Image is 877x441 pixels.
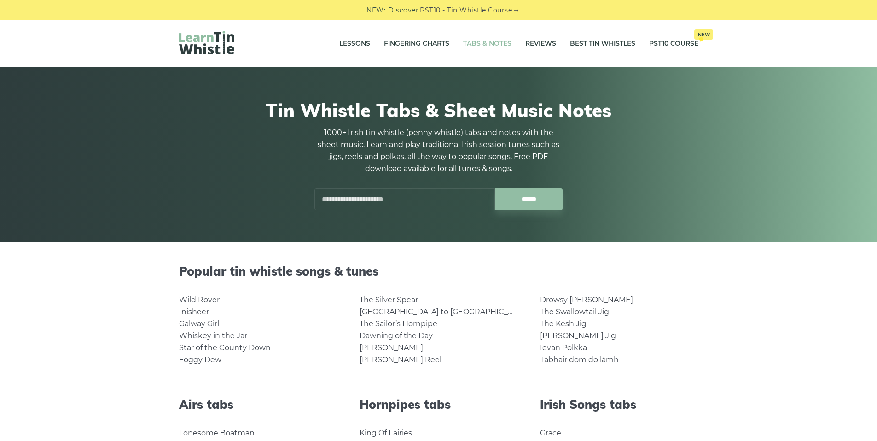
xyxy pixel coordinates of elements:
a: Dawning of the Day [360,331,433,340]
h2: Hornpipes tabs [360,397,518,412]
a: Wild Rover [179,295,220,304]
a: The Kesh Jig [540,319,587,328]
a: Grace [540,429,561,437]
a: The Sailor’s Hornpipe [360,319,437,328]
a: Tabs & Notes [463,32,511,55]
a: [PERSON_NAME] Reel [360,355,441,364]
a: Whiskey in the Jar [179,331,247,340]
a: Reviews [525,32,556,55]
a: [GEOGRAPHIC_DATA] to [GEOGRAPHIC_DATA] [360,307,529,316]
img: LearnTinWhistle.com [179,31,234,54]
h2: Airs tabs [179,397,337,412]
a: King Of Fairies [360,429,412,437]
a: The Silver Spear [360,295,418,304]
h1: Tin Whistle Tabs & Sheet Music Notes [179,99,698,121]
a: [PERSON_NAME] [360,343,423,352]
a: Fingering Charts [384,32,449,55]
a: [PERSON_NAME] Jig [540,331,616,340]
a: Best Tin Whistles [570,32,635,55]
a: Star of the County Down [179,343,271,352]
span: New [694,29,713,40]
a: The Swallowtail Jig [540,307,609,316]
h2: Irish Songs tabs [540,397,698,412]
a: Galway Girl [179,319,219,328]
a: Foggy Dew [179,355,221,364]
a: Lessons [339,32,370,55]
a: PST10 CourseNew [649,32,698,55]
a: Tabhair dom do lámh [540,355,619,364]
a: Inisheer [179,307,209,316]
h2: Popular tin whistle songs & tunes [179,264,698,278]
p: 1000+ Irish tin whistle (penny whistle) tabs and notes with the sheet music. Learn and play tradi... [314,127,563,175]
a: Ievan Polkka [540,343,587,352]
a: Lonesome Boatman [179,429,255,437]
a: Drowsy [PERSON_NAME] [540,295,633,304]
